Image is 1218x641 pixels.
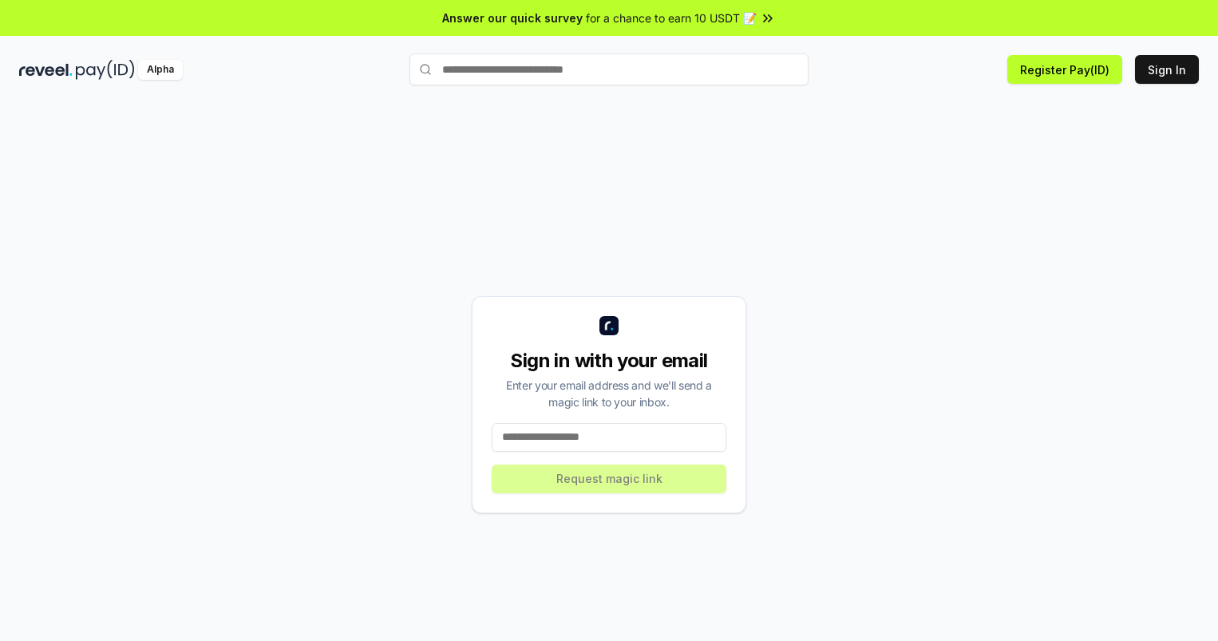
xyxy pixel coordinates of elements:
img: logo_small [599,316,619,335]
button: Sign In [1135,55,1199,84]
span: for a chance to earn 10 USDT 📝 [586,10,757,26]
div: Enter your email address and we’ll send a magic link to your inbox. [492,377,726,410]
div: Sign in with your email [492,348,726,374]
span: Answer our quick survey [442,10,583,26]
div: Alpha [138,60,183,80]
img: pay_id [76,60,135,80]
button: Register Pay(ID) [1007,55,1122,84]
img: reveel_dark [19,60,73,80]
